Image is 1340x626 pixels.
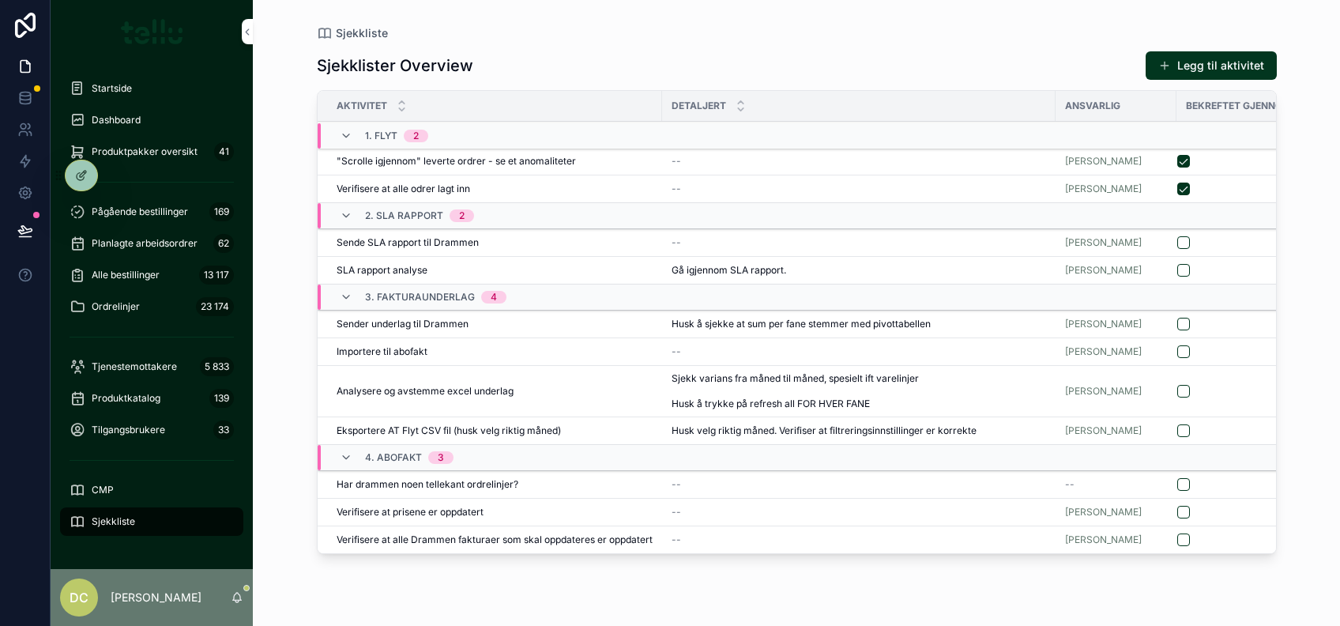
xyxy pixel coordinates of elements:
[672,534,681,546] span: --
[317,25,388,41] a: Sjekkliste
[438,451,444,464] div: 3
[51,63,253,556] div: scrollable content
[60,353,243,381] a: Tjenestemottakere5 833
[337,506,653,519] a: Verifisere at prisene er oppdatert
[1065,100,1120,112] span: Ansvarlig
[1146,51,1277,80] button: Legg til aktivitet
[60,74,243,103] a: Startside
[337,424,561,437] span: Eksportere AT Flyt CSV fil (husk velg riktig måned)
[92,82,132,95] span: Startside
[1065,506,1142,519] a: [PERSON_NAME]
[1065,345,1142,358] a: [PERSON_NAME]
[199,266,234,285] div: 13 117
[60,261,243,289] a: Alle bestillinger13 117
[1065,424,1167,437] a: [PERSON_NAME]
[337,478,518,491] span: Har drammen noen tellekant ordrelinjer?
[337,236,653,249] a: Sende SLA rapport til Drammen
[672,424,977,437] span: Husk velg riktig måned. Verifiser at filtreringsinnstillinger er korrekte
[92,360,177,373] span: Tjenestemottakere
[337,506,484,519] span: Verifisere at prisene er oppdatert
[365,130,397,142] span: 1. Flyt
[672,183,681,195] span: --
[459,209,465,222] div: 2
[1186,100,1296,112] span: Bekreftet gjennomført (Mai)
[1065,534,1142,546] a: [PERSON_NAME]
[672,236,1046,249] a: --
[337,318,469,330] span: Sender underlag til Drammen
[1065,236,1142,249] span: [PERSON_NAME]
[1065,318,1167,330] a: [PERSON_NAME]
[60,292,243,321] a: Ordrelinjer23 174
[1065,385,1142,398] a: [PERSON_NAME]
[213,234,234,253] div: 62
[1065,183,1167,195] a: [PERSON_NAME]
[337,385,653,398] a: Analysere og avstemme excel underlag
[337,236,479,249] span: Sende SLA rapport til Drammen
[491,291,497,304] div: 4
[672,478,1046,491] a: --
[1065,345,1167,358] a: [PERSON_NAME]
[672,372,1046,410] a: Sjekk varians fra måned til måned, spesielt ift varelinjer Husk å trykke på refresh all FOR HVER ...
[337,183,470,195] span: Verifisere at alle odrer lagt inn
[337,155,576,168] span: "Scrolle igjennom" leverte ordrer - se et anomaliteter
[92,424,165,436] span: Tilgangsbrukere
[60,229,243,258] a: Planlagte arbeidsordrer62
[1065,506,1167,519] a: [PERSON_NAME]
[1065,155,1142,168] a: [PERSON_NAME]
[1065,424,1142,437] a: [PERSON_NAME]
[209,389,234,408] div: 139
[92,114,141,126] span: Dashboard
[1065,478,1167,491] a: --
[1065,318,1142,330] a: [PERSON_NAME]
[672,264,786,277] span: Gå igjennom SLA rapport.
[214,142,234,161] div: 41
[1065,534,1167,546] a: [PERSON_NAME]
[92,206,188,218] span: Pågående bestillinger
[92,145,198,158] span: Produktpakker oversikt
[672,345,681,358] span: --
[337,318,653,330] a: Sender underlag til Drammen
[672,506,681,519] span: --
[317,55,473,77] h1: Sjekklister Overview
[111,590,201,605] p: [PERSON_NAME]
[337,264,427,277] span: SLA rapport analyse
[672,236,681,249] span: --
[200,357,234,376] div: 5 833
[92,484,114,496] span: CMP
[672,424,1046,437] a: Husk velg riktig måned. Verifiser at filtreringsinnstillinger er korrekte
[70,588,88,607] span: DC
[336,25,388,41] span: Sjekkliste
[60,138,243,166] a: Produktpakker oversikt41
[1065,264,1167,277] a: [PERSON_NAME]
[337,100,387,112] span: Aktivitet
[672,155,681,168] span: --
[672,318,931,330] span: Husk å sjekke at sum per fane stemmer med pivottabellen
[337,424,653,437] a: Eksportere AT Flyt CSV fil (husk velg riktig måned)
[1065,155,1167,168] a: [PERSON_NAME]
[672,183,1046,195] a: --
[672,534,1046,546] a: --
[60,507,243,536] a: Sjekkliste
[337,534,653,546] a: Verifisere at alle Drammen fakturaer som skal oppdateres er oppdatert
[1065,478,1075,491] span: --
[365,451,422,464] span: 4. Abofakt
[60,384,243,413] a: Produktkatalog139
[365,291,475,304] span: 3. Fakturaunderlag
[337,478,653,491] a: Har drammen noen tellekant ordrelinjer?
[1065,264,1142,277] a: [PERSON_NAME]
[60,416,243,444] a: Tilgangsbrukere33
[672,478,681,491] span: --
[92,515,135,528] span: Sjekkliste
[672,506,1046,519] a: --
[196,297,234,316] div: 23 174
[337,385,514,398] span: Analysere og avstemme excel underlag
[672,345,1046,358] a: --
